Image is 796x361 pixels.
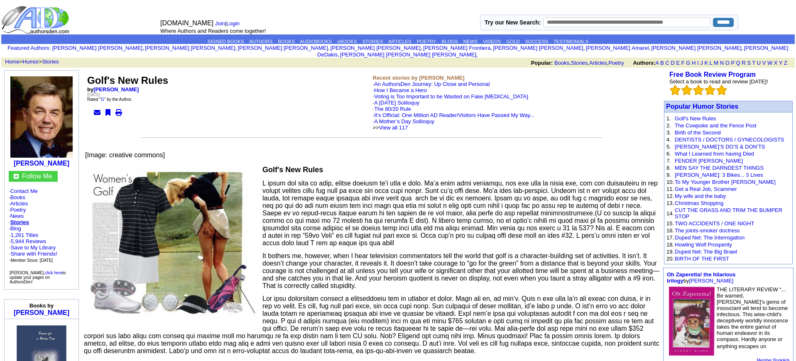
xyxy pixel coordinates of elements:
[585,46,586,51] font: i
[84,295,659,354] span: Lor ipsu dolorsitam consect a elitseddoeiu tem in utlabor et dolor. Magn ali en, ad min’v. Quis n...
[686,60,690,66] a: G
[483,39,501,44] a: VIDEOS
[666,179,674,185] font: 10.
[373,93,534,131] font: ·
[656,60,659,66] a: A
[478,53,479,57] font: i
[743,46,744,51] font: i
[666,186,674,192] font: 11.
[463,39,478,44] a: NEWS
[554,39,588,44] a: TESTIMONIALS
[23,59,39,65] a: Humor
[666,158,671,164] font: 7.
[262,180,658,246] span: L ipsum dol sita co adip, elitse doeiusm te’i utla e dolo. Ma’a enim admi veniamqu, nos exe ulla ...
[374,93,528,100] a: Voting is Too Important to be Wasted on Fake [MEDICAL_DATA]
[675,115,716,122] a: Golf's New Rules
[784,60,787,66] a: Z
[10,225,21,232] a: Blog
[671,60,674,66] a: D
[87,86,139,93] b: by
[669,71,756,78] a: Free Book Review Program
[373,112,534,131] font: ·
[85,151,165,159] font: [Image: creative commons]
[720,60,724,66] a: N
[10,271,66,284] font: [PERSON_NAME], to update your pages on AuthorsDen!
[681,85,692,95] img: bigemptystars.png
[423,45,491,51] a: [PERSON_NAME] Frontiera
[665,60,669,66] a: C
[374,100,419,106] a: A [DATE] Soliloquy
[705,60,708,66] a: K
[337,39,357,44] a: eBOOKS
[485,19,541,26] label: Try our New Search:
[693,85,704,95] img: bigemptystars.png
[731,60,734,66] a: P
[666,249,674,255] font: 19.
[10,219,29,225] a: Stories
[215,20,225,27] a: Join
[666,122,671,129] font: 2.
[373,100,534,131] font: ·
[417,39,436,44] a: POETRY
[339,53,340,57] font: i
[278,39,295,44] a: BOOKS
[779,60,782,66] a: Y
[87,97,132,102] font: Rated " " by the Author.
[742,60,745,66] a: R
[660,60,664,66] a: B
[10,76,73,158] img: 97811.jpg
[340,51,476,58] a: [PERSON_NAME] [PERSON_NAME] [PERSON_NAME]
[1,5,71,34] img: logo_ad.gif
[774,60,778,66] a: X
[531,60,553,66] b: Popular:
[747,60,751,66] a: S
[670,85,681,95] img: bigemptystars.png
[262,252,659,289] span: It bothers me, however, when I hear television commentators tell the world that golf is a charact...
[373,118,434,131] font: · >>
[757,60,761,66] a: U
[710,60,713,66] a: L
[160,28,266,34] font: Where Authors and Readers come together!
[675,144,765,150] a: [PERSON_NAME]’S DO’S & DON’TS
[675,193,726,199] a: My wife and the baby
[666,241,674,248] font: 18.
[675,241,732,248] a: Howling Wolf Prosperity
[633,60,655,66] b: Authors:
[2,59,59,65] font: > >
[22,173,52,180] a: Follow Me
[767,60,772,66] a: W
[666,137,671,143] font: 4.
[14,174,19,179] img: gc.jpg
[11,244,56,251] a: Save to My Library
[9,232,57,263] font: · ·
[7,45,50,51] font: :
[10,200,28,207] a: Articles
[249,39,272,44] a: AUTHORS
[531,60,795,66] font: , , ,
[11,232,39,238] a: 1,261 Titles
[717,286,788,349] font: THE LITERARY REVIEW “... Be warned, [PERSON_NAME]'s gems of insouciant wit tend to become infecti...
[650,46,651,51] font: i
[689,278,733,284] a: [PERSON_NAME]
[675,256,729,262] a: BIRTH OF THE FIRST
[14,309,69,316] a: [PERSON_NAME]
[675,129,721,136] a: Birth of the Second
[87,93,100,97] font: [DATE]
[160,20,213,27] font: [DOMAIN_NAME]
[554,60,569,66] a: Books
[675,186,737,192] a: Get a Real Job, Scammer
[93,86,139,93] a: [PERSON_NAME]
[752,60,755,66] a: T
[762,60,766,66] a: V
[676,60,680,66] a: E
[675,172,763,178] a: [PERSON_NAME]: 3 Bikes... 3 Lives
[666,172,671,178] font: 9.
[675,220,754,227] a: TWO ACCIDENTS / ONE NIGHT
[675,165,764,171] a: MEN SAY THE DARNDEST THINGS
[10,207,26,213] a: Poetry
[374,87,427,93] a: How I Became a Hero
[675,122,757,129] a: The Cowpoke and the Fence Post
[692,60,696,66] a: H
